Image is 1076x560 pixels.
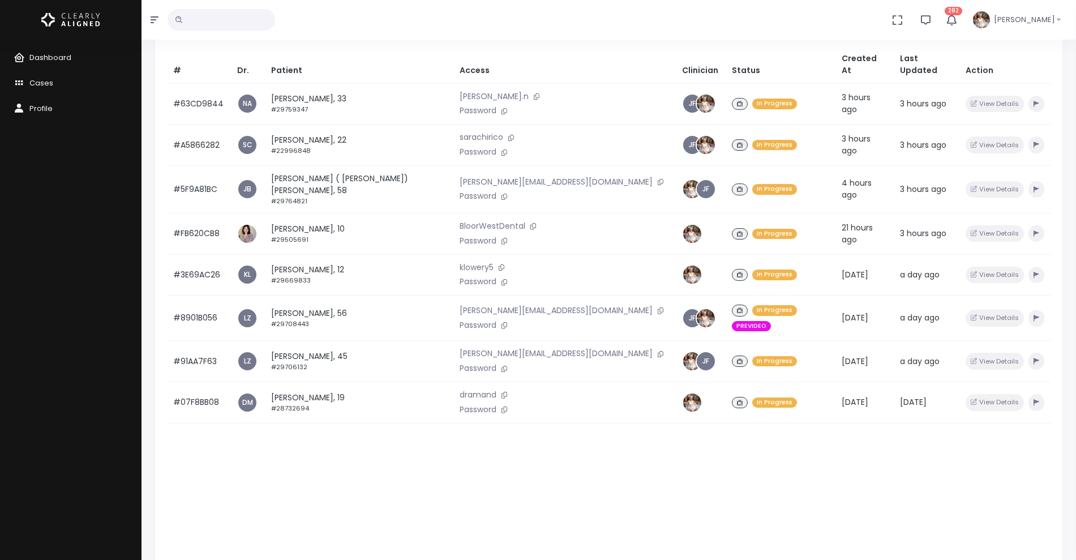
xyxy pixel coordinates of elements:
img: Header Avatar [971,10,992,30]
td: [PERSON_NAME], 12 [264,254,453,296]
span: 3 hours ago [842,92,871,115]
a: NA [238,95,256,113]
span: [DATE] [842,396,868,408]
td: #91AA7F63 [166,341,230,382]
button: View Details [966,267,1024,283]
th: # [166,46,230,84]
span: 3 hours ago [842,133,871,156]
span: Dashboard [29,52,71,63]
a: LZ [238,309,256,327]
span: [DATE] [842,269,868,280]
small: #22996848 [271,146,311,155]
td: #FB620CB8 [166,213,230,254]
a: JF [683,309,701,327]
small: #29706132 [271,362,307,371]
span: In Progress [752,184,797,195]
td: #3E69AC26 [166,254,230,296]
td: #5F9A81BC [166,165,230,213]
a: JB [238,180,256,198]
p: BloorWestDental [460,220,668,233]
small: #28732694 [271,404,309,413]
p: klowery5 [460,262,668,274]
span: 3 hours ago [900,98,946,109]
td: [PERSON_NAME], 33 [264,83,453,125]
span: In Progress [752,140,797,151]
p: Password [460,404,668,416]
span: 4 hours ago [842,177,872,200]
th: Action [959,46,1051,84]
a: JF [683,95,701,113]
small: #29505691 [271,235,308,244]
td: [PERSON_NAME], 19 [264,382,453,424]
span: Profile [29,103,53,114]
span: 21 hours ago [842,222,873,245]
button: View Details [966,181,1024,198]
p: [PERSON_NAME][EMAIL_ADDRESS][DOMAIN_NAME] [460,176,668,189]
span: a day ago [900,356,940,367]
th: Last Updated [893,46,959,84]
td: [PERSON_NAME], 10 [264,213,453,254]
span: 3 hours ago [900,139,946,151]
span: In Progress [752,270,797,280]
td: [PERSON_NAME], 22 [264,125,453,166]
span: Cases [29,78,53,88]
span: In Progress [752,99,797,109]
span: [PERSON_NAME] [994,14,1055,25]
button: View Details [966,225,1024,242]
p: dramand [460,389,668,401]
td: [PERSON_NAME] ( [PERSON_NAME]) [PERSON_NAME], 58 [264,165,453,213]
p: Password [460,319,668,332]
th: Dr. [230,46,264,84]
span: 3 hours ago [900,183,946,195]
a: KL [238,266,256,284]
p: [PERSON_NAME].n [460,91,668,103]
small: #29708443 [271,319,309,328]
a: SC [238,136,256,154]
small: #29764821 [271,196,307,206]
a: LZ [238,352,256,370]
span: In Progress [752,305,797,316]
span: [DATE] [900,396,927,408]
td: #8901B056 [166,296,230,341]
p: Password [460,276,668,288]
span: JF [697,352,715,370]
button: View Details [966,96,1024,112]
th: Access [453,46,675,84]
p: [PERSON_NAME][EMAIL_ADDRESS][DOMAIN_NAME] [460,348,668,360]
p: sarachirico [460,131,668,144]
a: JF [697,180,715,198]
span: In Progress [752,397,797,408]
p: [PERSON_NAME][EMAIL_ADDRESS][DOMAIN_NAME] [460,305,668,317]
button: View Details [966,136,1024,153]
a: Logo Horizontal [41,8,100,32]
td: [PERSON_NAME], 45 [264,341,453,382]
p: Password [460,362,668,375]
span: In Progress [752,229,797,240]
span: 282 [945,7,962,15]
p: Password [460,190,668,203]
button: View Details [966,310,1024,326]
th: Clinician [675,46,725,84]
td: #07F8BB08 [166,382,230,424]
span: a day ago [900,312,940,323]
th: Created At [835,46,894,84]
button: View Details [966,353,1024,369]
td: #63CD9844 [166,83,230,125]
a: JF [683,136,701,154]
span: In Progress [752,356,797,367]
span: [DATE] [842,312,868,323]
span: 3 hours ago [900,228,946,239]
p: Password [460,146,668,159]
button: View Details [966,394,1024,411]
a: DM [238,394,256,412]
span: PREVIDEO [732,321,771,332]
th: Status [725,46,835,84]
